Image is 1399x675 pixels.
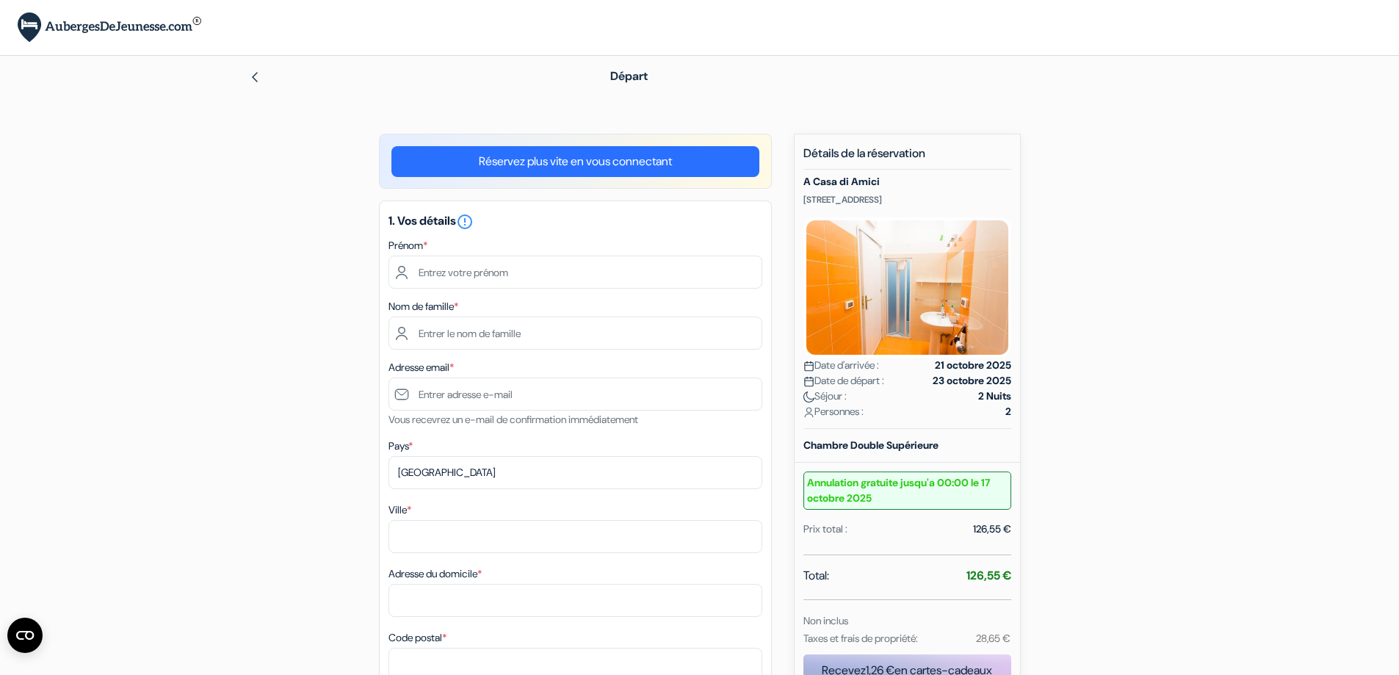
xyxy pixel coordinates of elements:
small: Vous recevrez un e-mail de confirmation immédiatement [388,413,638,426]
i: error_outline [456,213,474,231]
label: Adresse email [388,360,454,375]
strong: 126,55 € [966,568,1011,583]
b: Chambre Double Supérieure [803,438,939,452]
strong: 2 Nuits [978,389,1011,404]
div: Prix total : [803,521,847,537]
label: Pays [388,438,413,454]
img: AubergesDeJeunesse.com [18,12,201,43]
h5: A Casa di Amici [803,176,1011,188]
label: Code postal [388,630,447,646]
input: Entrez votre prénom [388,256,762,289]
span: Date d'arrivée : [803,358,879,373]
small: Taxes et frais de propriété: [803,632,918,645]
p: [STREET_ADDRESS] [803,194,1011,206]
span: Personnes : [803,404,864,419]
a: error_outline [456,213,474,228]
img: moon.svg [803,391,814,403]
span: Date de départ : [803,373,884,389]
img: left_arrow.svg [249,71,261,83]
strong: 2 [1005,404,1011,419]
input: Entrer le nom de famille [388,317,762,350]
h5: 1. Vos détails [388,213,762,231]
button: Apri widget CMP [7,618,43,653]
img: user_icon.svg [803,407,814,418]
a: Réservez plus vite en vous connectant [391,146,759,177]
span: Total: [803,567,829,585]
strong: 23 octobre 2025 [933,373,1011,389]
small: 28,65 € [976,632,1011,645]
small: Non inclus [803,614,848,627]
h5: Détails de la réservation [803,146,1011,170]
span: Départ [610,68,648,84]
label: Prénom [388,238,427,253]
label: Adresse du domicile [388,566,482,582]
img: calendar.svg [803,361,814,372]
img: calendar.svg [803,376,814,387]
span: Séjour : [803,389,847,404]
strong: 21 octobre 2025 [935,358,1011,373]
input: Entrer adresse e-mail [388,378,762,411]
div: 126,55 € [973,521,1011,537]
small: Annulation gratuite jusqu'a 00:00 le 17 octobre 2025 [803,472,1011,510]
label: Nom de famille [388,299,458,314]
label: Ville [388,502,411,518]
